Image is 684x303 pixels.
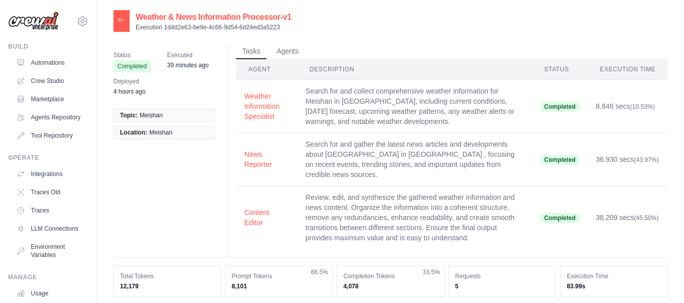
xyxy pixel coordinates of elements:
a: Agents Repository [12,109,89,125]
span: Executed [167,50,209,60]
a: Traces Old [12,184,89,200]
span: (10.53%) [630,103,655,110]
th: Status [532,59,588,80]
dt: Prompt Tokens [232,272,327,280]
button: Agents [270,44,305,59]
a: Marketplace [12,91,89,107]
button: Tasks [236,44,266,59]
th: Description [297,59,532,80]
th: Execution Time [588,59,668,80]
td: 8.846 secs [588,80,668,133]
a: Usage [12,285,89,301]
img: Logo [8,12,59,31]
span: 66.5% [311,268,328,276]
td: Review, edit, and synthesize the gathered weather information and news content. Organize the info... [297,186,532,249]
dt: Total Tokens [120,272,215,280]
dt: Completion Tokens [343,272,438,280]
td: Search for and collect comprehensive weather information for Meishan in [GEOGRAPHIC_DATA], includ... [297,80,532,133]
span: Completed [540,155,580,165]
span: Meishan [149,128,172,137]
div: Manage [8,273,89,281]
th: Agent [236,59,297,80]
dd: 83.99s [567,282,661,290]
span: (45.50%) [634,214,659,222]
div: Operate [8,154,89,162]
span: Completed [540,213,580,223]
a: LLM Connections [12,221,89,237]
span: 33.5% [423,268,440,276]
dt: Requests [455,272,550,280]
span: Completed [540,102,580,112]
span: Location: [120,128,147,137]
button: News Reporter [244,149,289,169]
dd: 4,078 [343,282,438,290]
dd: 8,101 [232,282,327,290]
button: Content Editor [244,207,289,228]
div: Build [8,42,89,51]
dd: 12,179 [120,282,215,290]
dd: 5 [455,282,550,290]
td: Search for and gather the latest news articles and developments about [GEOGRAPHIC_DATA] in [GEOGR... [297,133,532,186]
span: Completed [113,60,151,72]
a: Integrations [12,166,89,182]
span: Meishan [140,111,163,119]
a: Automations [12,55,89,71]
a: Crew Studio [12,73,89,89]
time: September 21, 2025 at 19:20 GMT+8 [113,88,145,95]
span: Topic: [120,111,138,119]
span: Status [113,50,151,60]
dt: Execution Time [567,272,661,280]
p: Execution 1d4d2e63-be9e-4c66-9d54-6d24ed3a5223 [136,23,292,31]
td: 38.209 secs [588,186,668,249]
button: Weather Information Specialist [244,91,289,121]
a: Tool Repository [12,127,89,144]
time: September 21, 2025 at 22:18 GMT+8 [167,62,209,69]
h2: Weather & News Information Processor-v1 [136,11,292,23]
span: (43.97%) [634,156,659,163]
a: Traces [12,202,89,219]
span: Deployed [113,76,145,86]
td: 36.930 secs [588,133,668,186]
a: Environment Variables [12,239,89,263]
